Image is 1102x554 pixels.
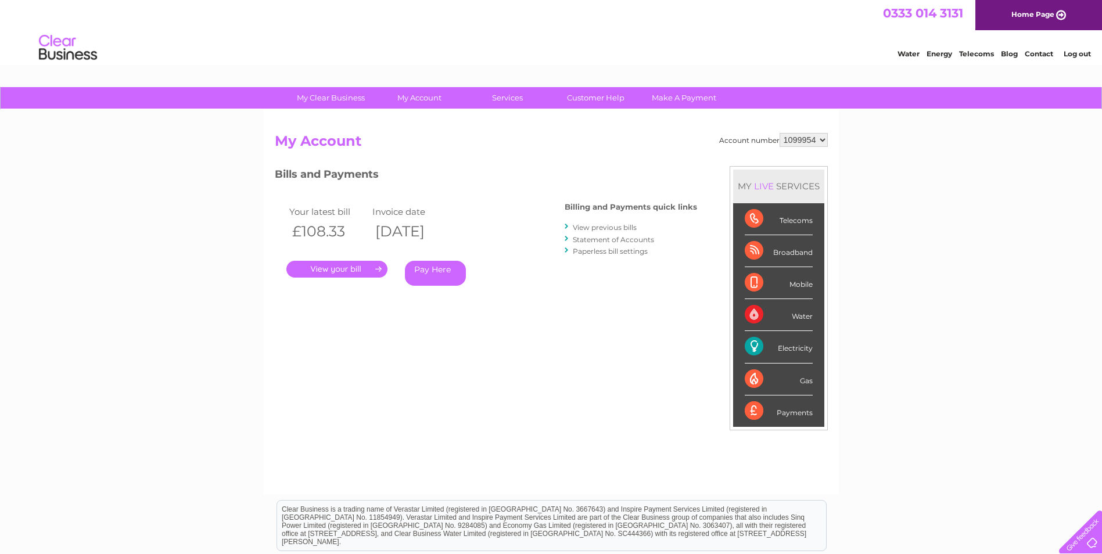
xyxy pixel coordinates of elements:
[745,203,813,235] div: Telecoms
[286,261,387,278] a: .
[369,204,453,220] td: Invoice date
[548,87,644,109] a: Customer Help
[1025,49,1053,58] a: Contact
[405,261,466,286] a: Pay Here
[636,87,732,109] a: Make A Payment
[719,133,828,147] div: Account number
[898,49,920,58] a: Water
[460,87,555,109] a: Services
[745,395,813,427] div: Payments
[733,170,824,203] div: MY SERVICES
[286,220,370,243] th: £108.33
[927,49,952,58] a: Energy
[959,49,994,58] a: Telecoms
[752,181,776,192] div: LIVE
[275,166,697,186] h3: Bills and Payments
[573,235,654,244] a: Statement of Accounts
[745,364,813,395] div: Gas
[1064,49,1091,58] a: Log out
[883,6,963,20] a: 0333 014 3131
[283,87,379,109] a: My Clear Business
[1001,49,1018,58] a: Blog
[275,133,828,155] h2: My Account
[573,247,648,256] a: Paperless bill settings
[286,204,370,220] td: Your latest bill
[745,331,813,363] div: Electricity
[745,299,813,331] div: Water
[38,30,98,66] img: logo.png
[745,267,813,299] div: Mobile
[573,223,637,232] a: View previous bills
[745,235,813,267] div: Broadband
[371,87,467,109] a: My Account
[369,220,453,243] th: [DATE]
[277,6,826,56] div: Clear Business is a trading name of Verastar Limited (registered in [GEOGRAPHIC_DATA] No. 3667643...
[565,203,697,211] h4: Billing and Payments quick links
